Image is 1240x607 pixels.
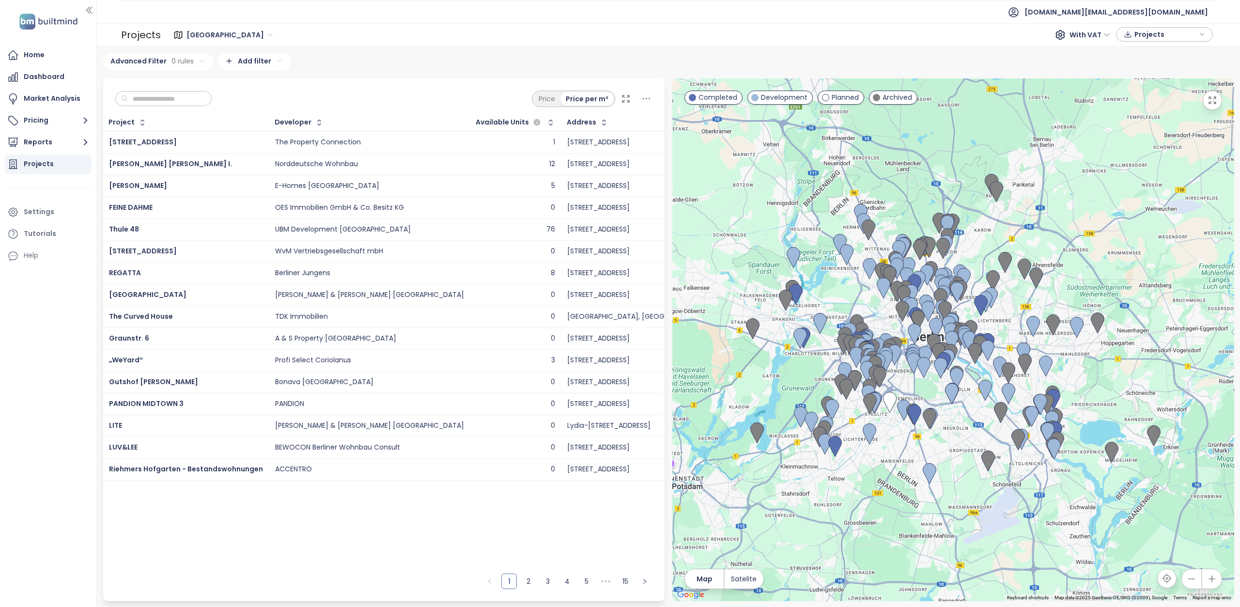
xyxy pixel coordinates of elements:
[487,578,493,584] span: left
[1134,27,1197,42] span: Projects
[109,159,232,169] span: [PERSON_NAME] [PERSON_NAME] I.
[551,291,555,299] div: 0
[476,119,529,125] span: Available Units
[5,89,92,109] a: Market Analysis
[5,46,92,65] a: Home
[5,133,92,152] button: Reports
[685,569,724,589] button: Map
[5,111,92,130] button: Pricing
[521,574,536,589] a: 2
[275,312,328,321] div: TDK Immobilien
[567,119,596,125] div: Address
[482,574,497,589] button: left
[567,291,630,299] div: [STREET_ADDRESS]
[109,268,141,278] a: REGATTA
[482,574,497,589] li: Previous Page
[675,589,707,601] a: Open this area in Google Maps (opens a new window)
[567,465,630,474] div: [STREET_ADDRESS]
[502,574,516,589] a: 1
[109,290,186,299] span: [GEOGRAPHIC_DATA]
[567,269,630,278] div: [STREET_ADDRESS]
[24,158,54,170] div: Projects
[551,378,555,387] div: 0
[567,138,630,147] div: [STREET_ADDRESS]
[24,228,56,240] div: Tutorials
[108,119,135,125] div: Project
[618,574,633,589] a: 15
[5,246,92,265] div: Help
[567,312,862,321] div: [GEOGRAPHIC_DATA], [GEOGRAPHIC_DATA], [GEOGRAPHIC_DATA], [GEOGRAPHIC_DATA]
[551,334,555,343] div: 0
[5,224,92,244] a: Tutorials
[24,206,54,218] div: Settings
[109,137,177,147] a: [STREET_ADDRESS]
[109,333,149,343] a: Graunstr. 6
[275,291,464,299] div: [PERSON_NAME] & [PERSON_NAME] [GEOGRAPHIC_DATA]
[551,400,555,408] div: 0
[567,247,630,256] div: [STREET_ADDRESS]
[218,53,291,71] div: Add filter
[275,119,311,125] div: Developer
[567,160,630,169] div: [STREET_ADDRESS]
[551,247,555,256] div: 0
[642,578,648,584] span: right
[16,12,80,31] img: logo
[567,356,630,365] div: [STREET_ADDRESS]
[567,182,630,190] div: [STREET_ADDRESS]
[725,569,763,589] button: Satelite
[109,202,153,212] a: FEINE DAHME
[275,356,351,365] div: Profi Select Coriolanus
[579,574,594,589] li: 5
[567,443,630,452] div: [STREET_ADDRESS]
[567,421,651,430] div: Lydia-[STREET_ADDRESS]
[1173,595,1187,600] a: Terms (opens in new tab)
[567,334,630,343] div: [STREET_ADDRESS]
[109,224,139,234] a: Thule 48
[549,160,555,169] div: 12
[109,442,138,452] span: LUV&LEE
[24,71,64,83] div: Dashboard
[24,49,45,61] div: Home
[109,377,198,387] a: Gutshof [PERSON_NAME]
[1121,27,1208,42] div: button
[24,93,80,105] div: Market Analysis
[698,92,737,103] span: Completed
[501,574,517,589] li: 1
[551,465,555,474] div: 0
[551,421,555,430] div: 0
[560,92,614,106] div: Price per m²
[540,574,556,589] li: 3
[109,464,263,474] a: Riehmers Hofgarten - Bestandswohnungen
[109,420,122,430] span: LITE
[551,356,555,365] div: 3
[109,181,167,190] span: [PERSON_NAME]
[551,203,555,212] div: 0
[731,574,757,584] span: Satelite
[275,160,358,169] div: Norddeutsche Wohnbau
[275,421,464,430] div: [PERSON_NAME] & [PERSON_NAME] [GEOGRAPHIC_DATA]
[551,182,555,190] div: 5
[546,225,555,234] div: 76
[567,203,630,212] div: [STREET_ADDRESS]
[275,269,330,278] div: Berliner Jungens
[1193,595,1231,600] a: Report a map error
[109,311,173,321] a: The Curved House
[275,225,411,234] div: UBM Development [GEOGRAPHIC_DATA]
[275,400,304,408] div: PANDION
[832,92,859,103] span: Planned
[1024,0,1208,24] span: [DOMAIN_NAME][EMAIL_ADDRESS][DOMAIN_NAME]
[109,399,184,408] a: PANDION MIDTOWN 3
[567,400,630,408] div: [STREET_ADDRESS]
[560,574,574,589] a: 4
[567,378,630,387] div: [STREET_ADDRESS]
